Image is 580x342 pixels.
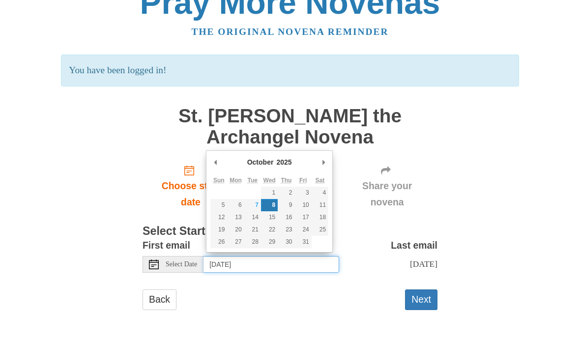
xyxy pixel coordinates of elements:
button: 3 [295,194,312,206]
abbr: Sunday [213,184,225,191]
button: 12 [210,219,227,231]
button: 17 [295,219,312,231]
button: 18 [312,219,328,231]
button: 4 [312,194,328,206]
a: The original novena reminder [192,34,389,44]
button: 20 [227,231,244,243]
a: Back [143,297,176,317]
a: Choose start date [143,165,239,223]
h1: St. [PERSON_NAME] the Archangel Novena [143,113,437,155]
button: 16 [278,219,294,231]
button: 27 [227,243,244,256]
button: 15 [261,219,278,231]
label: Last email [391,245,437,261]
abbr: Friday [299,184,307,191]
abbr: Monday [230,184,242,191]
button: 7 [244,206,261,219]
abbr: Tuesday [248,184,258,191]
abbr: Thursday [281,184,291,191]
span: Select Date [166,268,197,275]
button: 29 [261,243,278,256]
button: Next Month [319,162,328,177]
button: 31 [295,243,312,256]
button: 30 [278,243,294,256]
button: 10 [295,206,312,219]
p: You have been logged in! [61,62,519,94]
button: Next [405,297,437,317]
h3: Select Start Date [143,232,437,245]
div: 2025 [275,162,293,177]
button: Previous Month [210,162,220,177]
button: 2 [278,194,294,206]
button: 8 [261,206,278,219]
button: 1 [261,194,278,206]
button: 11 [312,206,328,219]
button: 28 [244,243,261,256]
div: October [246,162,275,177]
abbr: Saturday [316,184,325,191]
button: 9 [278,206,294,219]
div: Click "Next" to confirm your start date first. [337,165,437,223]
input: Use the arrow keys to pick a date [203,263,339,280]
button: 26 [210,243,227,256]
label: First email [143,245,190,261]
button: 5 [210,206,227,219]
span: [DATE] [410,266,437,276]
button: 14 [244,219,261,231]
button: 19 [210,231,227,243]
button: 23 [278,231,294,243]
span: Share your novena [347,185,428,218]
button: 21 [244,231,261,243]
abbr: Wednesday [263,184,276,191]
button: 6 [227,206,244,219]
span: Choose start date [152,185,229,218]
button: 13 [227,219,244,231]
button: 22 [261,231,278,243]
button: 24 [295,231,312,243]
button: 25 [312,231,328,243]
